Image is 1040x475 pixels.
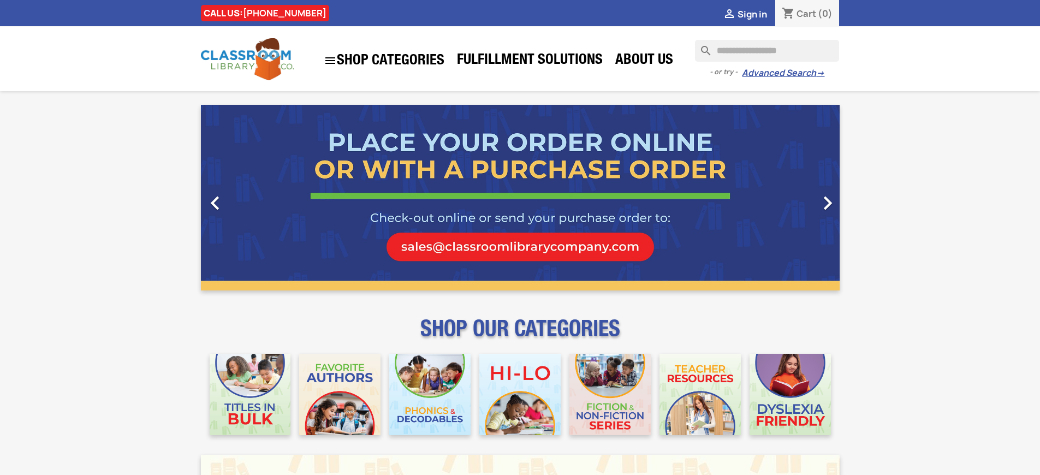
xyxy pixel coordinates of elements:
img: CLC_Bulk_Mobile.jpg [210,354,291,435]
div: CALL US: [201,5,329,21]
span: Cart [797,8,816,20]
p: SHOP OUR CATEGORIES [201,325,840,345]
img: CLC_Phonics_And_Decodables_Mobile.jpg [389,354,471,435]
a: Advanced Search→ [742,68,824,79]
a:  Sign in [723,8,767,20]
a: [PHONE_NUMBER] [243,7,326,19]
i:  [201,189,229,217]
img: CLC_Fiction_Nonfiction_Mobile.jpg [569,354,651,435]
img: Classroom Library Company [201,38,294,80]
input: Search [695,40,839,62]
a: SHOP CATEGORIES [318,49,450,73]
a: Fulfillment Solutions [451,50,608,72]
i:  [814,189,841,217]
img: CLC_HiLo_Mobile.jpg [479,354,561,435]
img: CLC_Favorite_Authors_Mobile.jpg [299,354,381,435]
span: Sign in [738,8,767,20]
img: CLC_Teacher_Resources_Mobile.jpg [659,354,741,435]
i: search [695,40,708,53]
a: Previous [201,105,297,290]
a: About Us [610,50,679,72]
span: (0) [818,8,833,20]
span: → [816,68,824,79]
i: shopping_cart [782,8,795,21]
a: Next [744,105,840,290]
img: CLC_Dyslexia_Mobile.jpg [750,354,831,435]
ul: Carousel container [201,105,840,290]
i:  [324,54,337,67]
i:  [723,8,736,21]
span: - or try - [710,67,742,78]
